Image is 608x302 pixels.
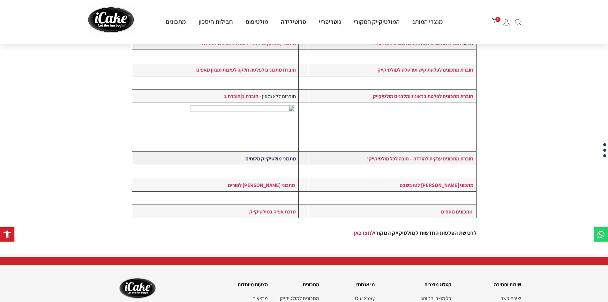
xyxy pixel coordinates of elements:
h2: קטלוג מוצרים [381,281,452,289]
td: חוברות ללא גלוטן – | [132,89,298,103]
a: Our Story [326,295,375,301]
a: סדנת אפיה במולטיקייק [249,208,296,215]
button: פתח עגלת קניות צדדית [492,18,499,25]
strong: לרכישת הפלטות החדשות למולטיקייק המקורי [354,229,477,236]
a: פרוטילידה [274,18,312,26]
h2: מתכונים [274,281,319,289]
a: מתכונים נוספים [441,208,472,215]
a: המולטיקייק המקורי [347,18,406,26]
a: נוטריפריי [312,18,347,26]
a: חוברת מתכונים ענקית להורדה – חובה לכל מולטיקייק! [367,155,473,162]
a: מתכוני מולטיקייק מלוחים [245,155,296,162]
h2: מי אנחנו? [326,281,375,289]
a: יצירת קשר [458,295,521,301]
a: חוברת מתכונים לפלטה חלקה לפיצות ומגוון מאפים [196,66,296,73]
a: מתכוני [DATE] בוידאו + חוברת מתכונים להורדה [202,40,296,47]
nav: תפריט [326,295,375,301]
span: 0 [495,17,500,22]
a: חוברת מתכונים למתאמנים הבונים מסת שריר [372,40,461,47]
a: מוצרי המותג [406,18,449,26]
a: חוברת מתכונים לפלטת קיש וטרטלט למולטיקייק [378,66,473,73]
a: מתכונים למולטיקייק [274,295,319,301]
a: חוברת 2 [224,93,241,100]
a: מתכוני [PERSON_NAME] לפורים [228,182,295,189]
a: מתכונים [159,18,192,26]
a: מולטיפופ [239,18,274,26]
strong: חדש! [462,40,473,47]
a: מבצעים [215,295,268,301]
img: shopping-cart.png [492,18,499,25]
h2: שירות ותמיכה [458,281,521,289]
a: חבילות חיסכון [192,18,239,26]
h2: הצעות מיוחדות [215,281,268,289]
a: חוברת מתכונים לפלטת בראוניז ומלבנים מולטיקייק [373,93,473,100]
a: כל מוצרי המותג [381,295,452,301]
a: חוברת 1 [242,93,259,100]
a: מתכוני [PERSON_NAME] לטו בשבט [400,182,473,189]
a: לחצו כאן [354,229,374,236]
